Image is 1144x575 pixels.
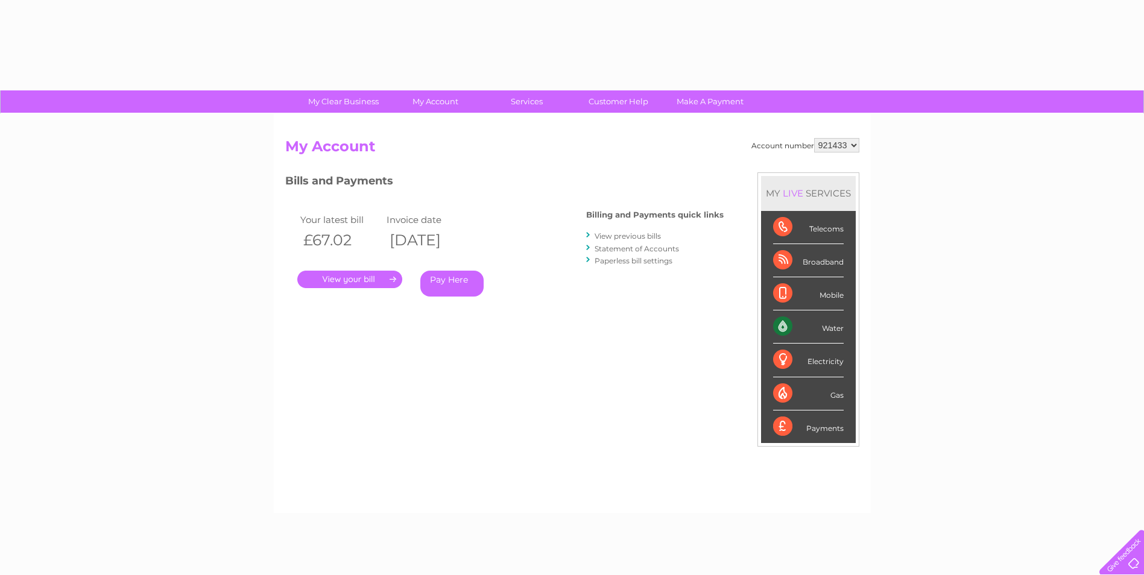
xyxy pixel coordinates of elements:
[285,172,724,193] h3: Bills and Payments
[297,271,402,288] a: .
[761,176,856,210] div: MY SERVICES
[420,271,484,297] a: Pay Here
[384,228,470,253] th: [DATE]
[773,410,844,443] div: Payments
[773,244,844,277] div: Broadband
[751,138,859,152] div: Account number
[384,212,470,228] td: Invoice date
[773,377,844,410] div: Gas
[773,344,844,377] div: Electricity
[773,310,844,344] div: Water
[595,256,672,265] a: Paperless bill settings
[595,244,679,253] a: Statement of Accounts
[569,90,668,113] a: Customer Help
[595,231,661,240] a: View previous bills
[297,212,384,228] td: Your latest bill
[294,90,393,113] a: My Clear Business
[586,210,724,219] h4: Billing and Payments quick links
[773,277,844,310] div: Mobile
[385,90,485,113] a: My Account
[297,228,384,253] th: £67.02
[780,187,806,199] div: LIVE
[773,211,844,244] div: Telecoms
[660,90,760,113] a: Make A Payment
[285,138,859,161] h2: My Account
[477,90,577,113] a: Services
